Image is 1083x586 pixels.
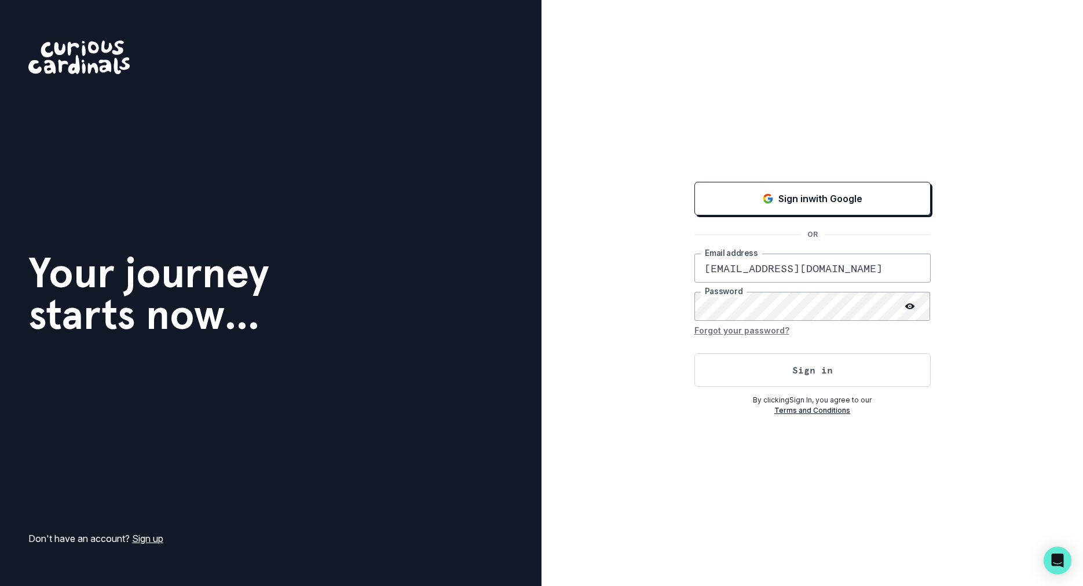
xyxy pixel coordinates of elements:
div: Open Intercom Messenger [1044,547,1071,574]
img: Curious Cardinals Logo [28,41,130,74]
p: By clicking Sign In , you agree to our [694,395,931,405]
button: Sign in with Google (GSuite) [694,182,931,215]
button: Sign in [694,353,931,387]
button: Forgot your password? [694,321,789,339]
p: Sign in with Google [778,192,862,206]
p: OR [800,229,825,240]
h1: Your journey starts now... [28,252,269,335]
p: Don't have an account? [28,532,163,545]
a: Sign up [132,533,163,544]
a: Terms and Conditions [774,406,850,415]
